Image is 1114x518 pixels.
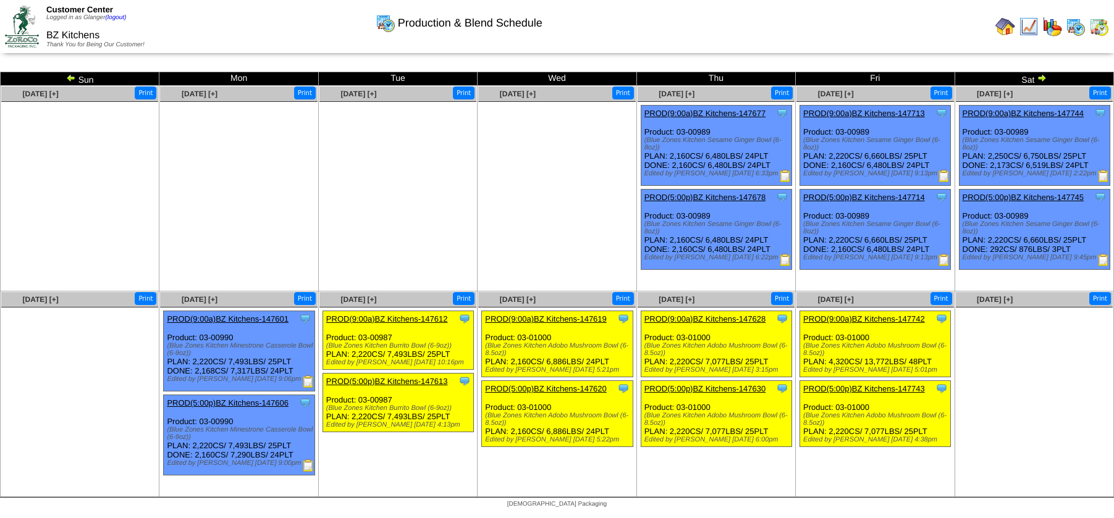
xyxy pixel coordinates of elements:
button: Print [1089,86,1111,99]
div: Product: 03-00989 PLAN: 2,220CS / 6,660LBS / 25PLT DONE: 2,160CS / 6,480LBS / 24PLT [800,190,951,270]
button: Print [294,86,316,99]
a: PROD(9:00a)BZ Kitchens-147601 [167,314,289,324]
img: Tooltip [776,191,788,203]
span: [DATE] [+] [818,295,854,304]
div: Product: 03-00987 PLAN: 2,220CS / 7,493LBS / 25PLT [323,374,473,432]
div: Edited by [PERSON_NAME] [DATE] 3:15pm [644,366,791,374]
img: Tooltip [935,382,948,395]
div: Product: 03-00987 PLAN: 2,220CS / 7,493LBS / 25PLT [323,311,473,370]
td: Thu [636,72,795,86]
a: (logout) [106,14,127,21]
a: [DATE] [+] [182,90,217,98]
button: Print [135,86,156,99]
a: PROD(5:00p)BZ Kitchens-147714 [803,193,925,202]
img: line_graph.gif [1019,17,1039,36]
button: Print [930,86,952,99]
td: Wed [478,72,636,86]
div: Product: 03-00989 PLAN: 2,160CS / 6,480LBS / 24PLT DONE: 2,160CS / 6,480LBS / 24PLT [641,106,791,186]
button: Print [771,292,793,305]
div: (Blue Zones Kitchen Burrito Bowl (6-9oz)) [326,342,473,349]
div: Product: 03-01000 PLAN: 4,320CS / 13,772LBS / 48PLT [800,311,951,377]
div: Edited by [PERSON_NAME] [DATE] 9:00pm [167,459,314,467]
a: [DATE] [+] [23,90,59,98]
td: Mon [159,72,318,86]
div: (Blue Zones Kitchen Adobo Mushroom Bowl (6-8.5oz)) [644,342,791,357]
img: home.gif [995,17,1015,36]
button: Print [135,292,156,305]
a: [DATE] [+] [340,90,376,98]
a: PROD(5:00p)BZ Kitchens-147745 [963,193,1084,202]
div: (Blue Zones Kitchen Sesame Ginger Bowl (6-8oz)) [644,220,791,235]
a: [DATE] [+] [500,90,536,98]
span: [DATE] [+] [818,90,854,98]
span: BZ Kitchens [46,30,99,41]
div: Edited by [PERSON_NAME] [DATE] 6:22pm [644,254,791,261]
img: Tooltip [299,396,311,409]
img: Production Report [938,170,950,182]
a: [DATE] [+] [500,295,536,304]
span: [DATE] [+] [340,295,376,304]
div: Product: 03-01000 PLAN: 2,220CS / 7,077LBS / 25PLT [641,381,791,447]
img: Tooltip [617,312,630,325]
img: Production Report [938,254,950,266]
a: [DATE] [+] [659,90,694,98]
img: Production Report [1097,170,1110,182]
div: (Blue Zones Kitchen Sesame Ginger Bowl (6-8oz)) [963,220,1110,235]
div: Edited by [PERSON_NAME] [DATE] 6:00pm [644,436,791,443]
div: Product: 03-01000 PLAN: 2,220CS / 7,077LBS / 25PLT [641,311,791,377]
div: (Blue Zones Kitchen Adobo Mushroom Bowl (6-8.5oz)) [485,412,632,427]
button: Print [612,86,634,99]
div: (Blue Zones Kitchen Adobo Mushroom Bowl (6-8.5oz)) [803,412,950,427]
div: Edited by [PERSON_NAME] [DATE] 5:21pm [485,366,632,374]
div: (Blue Zones Kitchen Adobo Mushroom Bowl (6-8.5oz)) [803,342,950,357]
div: (Blue Zones Kitchen Adobo Mushroom Bowl (6-8.5oz)) [485,342,632,357]
div: Edited by [PERSON_NAME] [DATE] 2:22pm [963,170,1110,177]
div: Edited by [PERSON_NAME] [DATE] 4:38pm [803,436,950,443]
a: PROD(9:00a)BZ Kitchens-147612 [326,314,448,324]
a: PROD(9:00a)BZ Kitchens-147744 [963,109,1084,118]
button: Print [771,86,793,99]
div: (Blue Zones Kitchen Sesame Ginger Bowl (6-8oz)) [803,220,950,235]
img: calendarinout.gif [1089,17,1109,36]
a: PROD(5:00p)BZ Kitchens-147743 [803,384,925,393]
img: Tooltip [299,312,311,325]
img: Tooltip [776,382,788,395]
a: PROD(9:00a)BZ Kitchens-147628 [644,314,766,324]
a: PROD(5:00p)BZ Kitchens-147606 [167,398,289,407]
img: Tooltip [776,107,788,119]
div: Product: 03-00989 PLAN: 2,220CS / 6,660LBS / 25PLT DONE: 292CS / 876LBS / 3PLT [959,190,1110,270]
div: Edited by [PERSON_NAME] [DATE] 9:06pm [167,375,314,383]
img: Tooltip [1094,107,1107,119]
button: Print [930,292,952,305]
a: PROD(9:00a)BZ Kitchens-147677 [644,109,766,118]
img: arrowright.gif [1037,73,1047,83]
button: Print [294,292,316,305]
button: Print [1089,292,1111,305]
a: PROD(5:00p)BZ Kitchens-147678 [644,193,766,202]
div: Product: 03-00990 PLAN: 2,220CS / 7,493LBS / 25PLT DONE: 2,168CS / 7,317LBS / 24PLT [164,311,314,391]
div: Edited by [PERSON_NAME] [DATE] 5:22pm [485,436,632,443]
img: Tooltip [935,312,948,325]
a: PROD(9:00a)BZ Kitchens-147713 [803,109,925,118]
img: Production Report [302,459,314,472]
div: Edited by [PERSON_NAME] [DATE] 4:13pm [326,421,473,428]
a: PROD(5:00p)BZ Kitchens-147620 [485,384,607,393]
span: [DATE] [+] [977,90,1013,98]
div: Product: 03-01000 PLAN: 2,220CS / 7,077LBS / 25PLT [800,381,951,447]
div: (Blue Zones Kitchen Minestrone Casserole Bowl (6-9oz)) [167,342,314,357]
img: Tooltip [776,312,788,325]
div: Product: 03-01000 PLAN: 2,160CS / 6,886LBS / 24PLT [482,311,633,377]
div: Product: 03-00990 PLAN: 2,220CS / 7,493LBS / 25PLT DONE: 2,160CS / 7,290LBS / 24PLT [164,395,314,475]
img: Tooltip [935,191,948,203]
div: Product: 03-00989 PLAN: 2,220CS / 6,660LBS / 25PLT DONE: 2,160CS / 6,480LBS / 24PLT [800,106,951,186]
div: Edited by [PERSON_NAME] [DATE] 6:33pm [644,170,791,177]
img: Tooltip [935,107,948,119]
div: (Blue Zones Kitchen Adobo Mushroom Bowl (6-8.5oz)) [644,412,791,427]
a: [DATE] [+] [659,295,694,304]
